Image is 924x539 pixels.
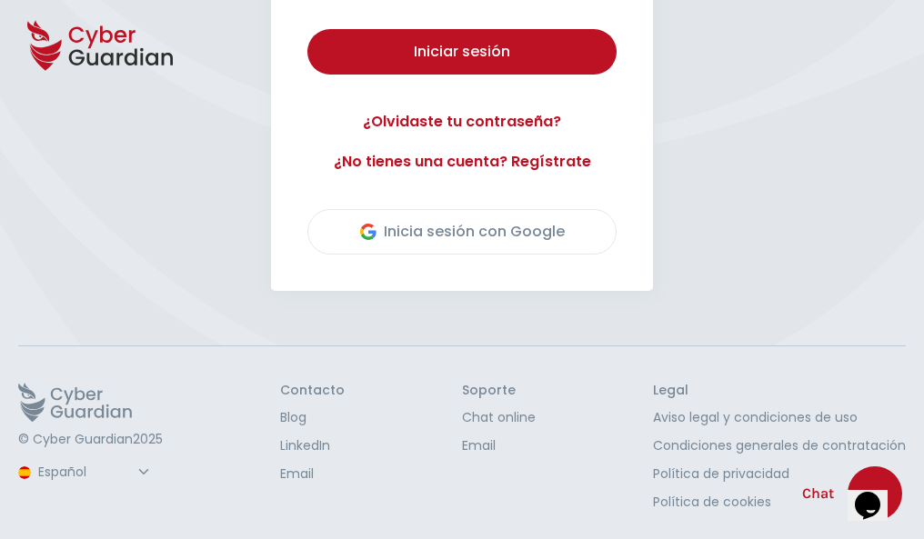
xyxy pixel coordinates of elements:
[280,408,345,427] a: Blog
[307,209,617,255] button: Inicia sesión con Google
[18,432,163,448] p: © Cyber Guardian 2025
[848,466,906,521] iframe: chat widget
[307,111,617,133] a: ¿Olvidaste tu contraseña?
[360,221,565,243] div: Inicia sesión con Google
[280,383,345,399] h3: Contacto
[653,493,906,512] a: Política de cookies
[462,408,536,427] a: Chat online
[653,383,906,399] h3: Legal
[653,464,906,484] a: Política de privacidad
[307,151,617,173] a: ¿No tienes una cuenta? Regístrate
[653,408,906,427] a: Aviso legal y condiciones de uso
[18,466,31,479] img: region-logo
[462,383,536,399] h3: Soporte
[462,436,536,455] a: Email
[653,436,906,455] a: Condiciones generales de contratación
[280,464,345,484] a: Email
[802,483,834,504] span: Chat
[280,436,345,455] a: LinkedIn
